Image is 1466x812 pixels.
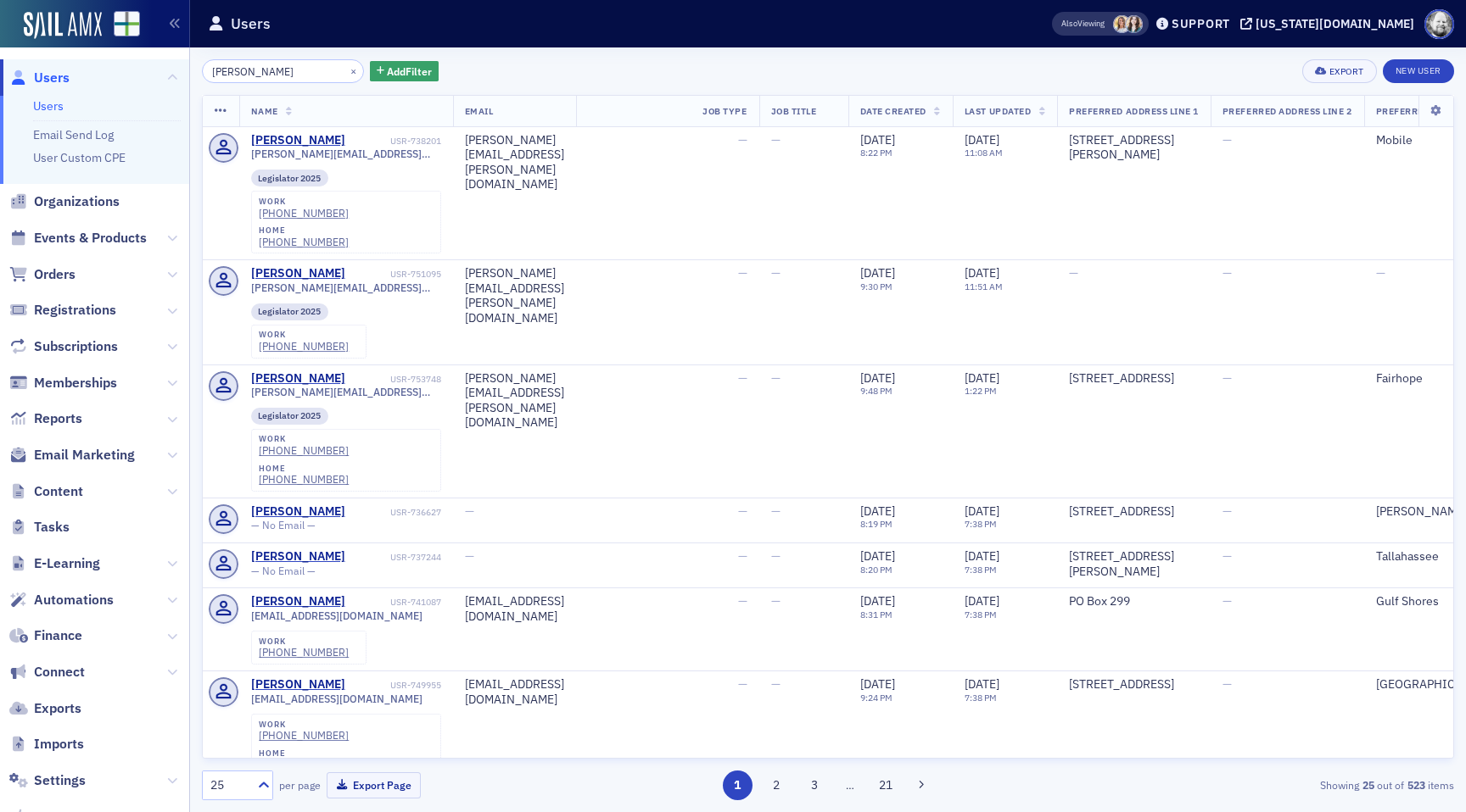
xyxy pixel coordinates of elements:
span: [PERSON_NAME][EMAIL_ADDRESS][PERSON_NAME][DOMAIN_NAME] [251,386,441,398]
span: — [1223,265,1232,281]
span: — [738,503,747,519]
span: Settings [34,771,86,790]
span: [DATE] [860,503,895,519]
div: [US_STATE][DOMAIN_NAME] [1256,16,1414,31]
span: Exports [34,699,81,718]
span: Bethany Booth [1113,15,1131,33]
img: SailAMX [114,11,140,37]
div: [STREET_ADDRESS] [1069,504,1199,520]
span: Preferred Address Line 1 [1069,105,1199,117]
span: — [771,676,781,692]
div: [STREET_ADDRESS] [1069,371,1199,387]
div: work [259,637,349,647]
a: Content [9,482,83,501]
div: [PHONE_NUMBER] [259,236,349,248]
a: Registrations [9,301,116,320]
div: [PERSON_NAME] [251,371,345,387]
span: [DATE] [965,370,999,386]
span: Viewing [1061,18,1105,30]
a: [PERSON_NAME] [251,504,345,520]
a: Connect [9,663,85,681]
span: — [1223,593,1232,609]
a: Users [9,69,70,87]
div: Legislator 2025 [251,303,329,320]
time: 7:38 PM [965,692,997,704]
time: 8:22 PM [860,147,892,159]
span: [EMAIL_ADDRESS][DOMAIN_NAME] [251,609,422,622]
a: Events & Products [9,229,147,247]
time: 9:48 PM [860,385,892,397]
div: [PHONE_NUMBER] [259,207,349,220]
span: Connect [34,663,85,681]
a: Exports [9,699,81,718]
time: 8:20 PM [860,564,892,576]
div: Support [1172,16,1230,31]
a: [PERSON_NAME] [251,266,345,281]
span: — [771,503,781,519]
a: [PERSON_NAME] [251,549,345,565]
div: USR-753748 [348,374,441,385]
div: Export [1329,67,1364,76]
span: [DATE] [860,370,895,386]
a: Memberships [9,374,117,392]
span: [EMAIL_ADDRESS][DOMAIN_NAME] [251,692,422,705]
time: 11:08 AM [965,147,1003,159]
div: PO Box 299 [1069,594,1199,609]
a: Orders [9,265,76,284]
span: [DATE] [860,548,895,564]
div: work [259,330,349,340]
span: Finance [34,626,82,645]
a: Settings [9,771,86,790]
span: [DATE] [860,676,895,692]
span: Job Type [702,105,747,117]
button: 1 [723,770,753,800]
span: Preferred Address Line 2 [1223,105,1352,117]
span: — [771,265,781,281]
span: [DATE] [965,132,999,147]
time: 1:22 PM [965,385,997,397]
span: Imports [34,735,84,754]
span: Email Marketing [34,446,135,464]
span: Last Updated [965,105,1031,117]
span: — [738,676,747,692]
div: Also [1061,18,1077,29]
div: [PERSON_NAME] [251,677,345,692]
time: 7:38 PM [965,564,997,576]
a: [PHONE_NUMBER] [259,729,349,742]
span: — [465,503,474,519]
img: SailAMX [24,12,102,39]
button: 3 [800,770,830,800]
span: [DATE] [860,132,895,147]
a: [PHONE_NUMBER] [259,444,349,457]
time: 9:30 PM [860,281,892,292]
span: — [1223,676,1232,692]
a: View Homepage [102,11,140,40]
span: — [771,548,781,564]
time: 9:24 PM [860,692,892,704]
span: — [1376,265,1385,281]
span: Automations [34,591,114,609]
span: [PERSON_NAME][EMAIL_ADDRESS][PERSON_NAME][DOMAIN_NAME] [251,147,441,160]
span: — [738,548,747,564]
div: USR-751095 [348,269,441,280]
button: 2 [761,770,791,800]
div: work [259,720,349,730]
span: Job Title [771,105,817,117]
span: Reports [34,409,82,428]
time: 11:51 AM [965,281,1003,292]
a: User Custom CPE [33,150,126,165]
div: USR-738201 [348,136,441,147]
input: Search… [202,59,364,83]
a: Reports [9,409,82,428]
span: Email [465,105,494,117]
span: — [771,370,781,386]
span: Users [34,69,70,87]
button: AddFilter [370,61,439,82]
div: home [259,225,349,236]
span: — [738,265,747,281]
